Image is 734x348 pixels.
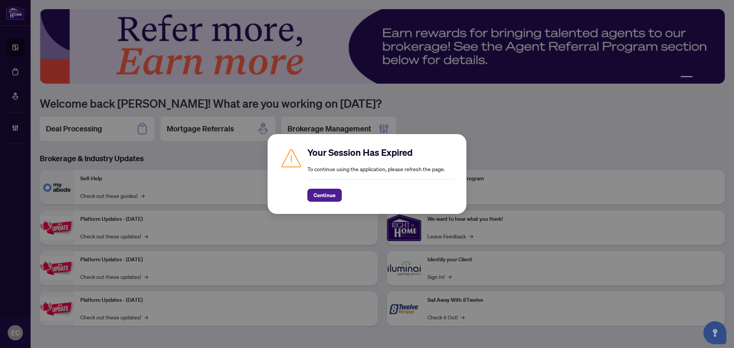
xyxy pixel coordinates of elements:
div: To continue using the application, please refresh the page. [307,146,454,202]
button: Continue [307,189,342,202]
button: Open asap [703,321,726,344]
img: Caution icon [280,146,303,169]
h2: Your Session Has Expired [307,146,454,159]
span: Continue [313,189,336,201]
